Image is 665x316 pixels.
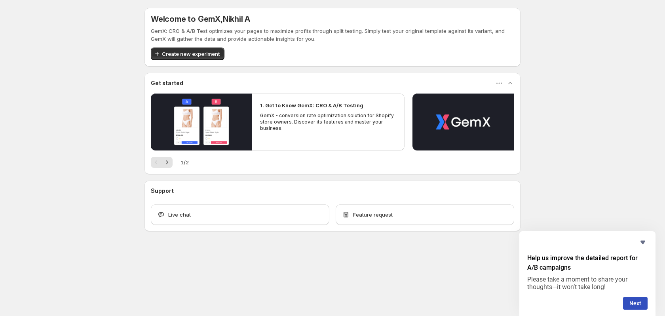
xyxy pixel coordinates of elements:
h3: Get started [151,79,183,87]
button: Hide survey [638,238,648,247]
p: GemX - conversion rate optimization solution for Shopify store owners. Discover its features and ... [260,112,396,131]
span: , Nikhil A [220,14,250,24]
p: Please take a moment to share your thoughts—it won’t take long! [527,276,648,291]
button: Play video [151,93,252,150]
p: GemX: CRO & A/B Test optimizes your pages to maximize profits through split testing. Simply test ... [151,27,514,43]
button: Next question [623,297,648,310]
span: Live chat [168,211,191,219]
div: Help us improve the detailed report for A/B campaigns [527,238,648,310]
h5: Welcome to GemX [151,14,250,24]
button: Next [161,157,173,168]
h2: 1. Get to Know GemX: CRO & A/B Testing [260,101,363,109]
span: Feature request [353,211,393,219]
h3: Support [151,187,174,195]
button: Create new experiment [151,48,224,60]
span: Create new experiment [162,50,220,58]
h2: Help us improve the detailed report for A/B campaigns [527,253,648,272]
nav: Pagination [151,157,173,168]
button: Play video [412,93,514,150]
span: 1 / 2 [180,158,189,166]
